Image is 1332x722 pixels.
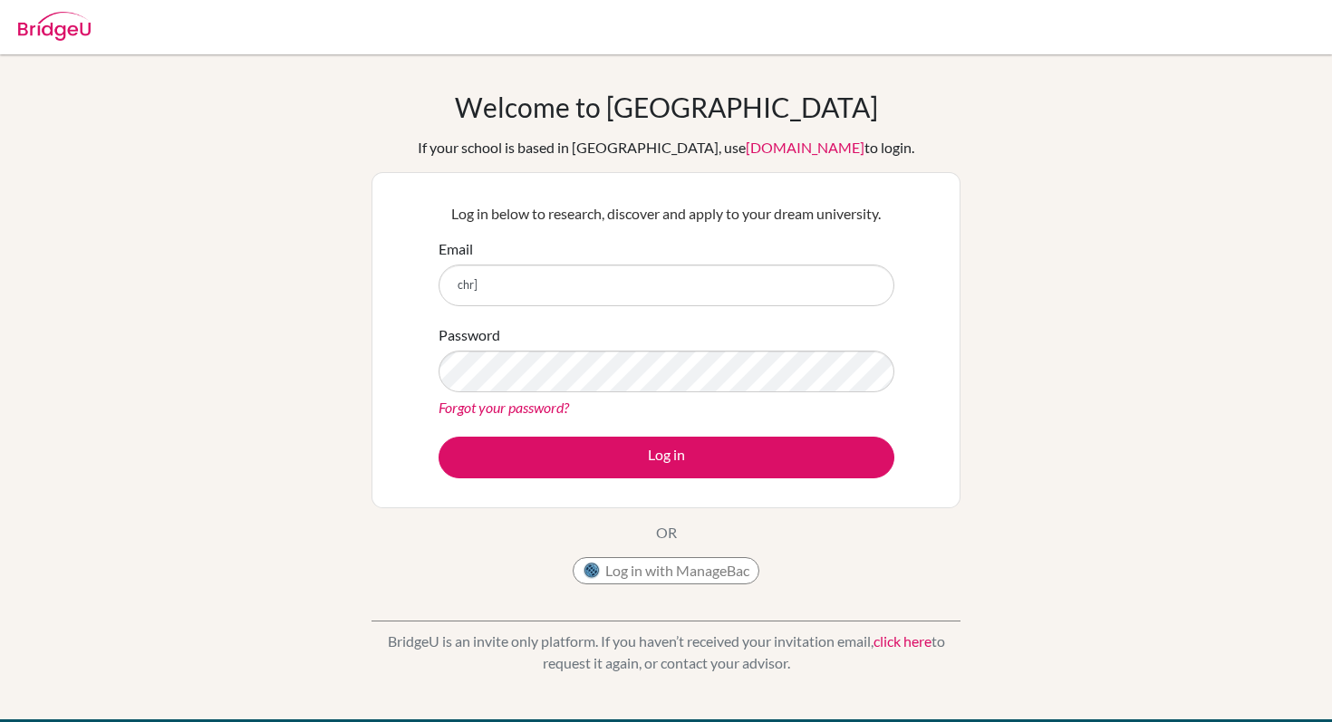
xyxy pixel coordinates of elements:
button: Log in with ManageBac [573,557,759,584]
img: Bridge-U [18,12,91,41]
label: Password [439,324,500,346]
h1: Welcome to [GEOGRAPHIC_DATA] [455,91,878,123]
label: Email [439,238,473,260]
p: OR [656,522,677,544]
button: Log in [439,437,894,478]
div: If your school is based in [GEOGRAPHIC_DATA], use to login. [418,137,914,159]
a: Forgot your password? [439,399,569,416]
a: [DOMAIN_NAME] [746,139,864,156]
p: Log in below to research, discover and apply to your dream university. [439,203,894,225]
a: click here [874,632,931,650]
p: BridgeU is an invite only platform. If you haven’t received your invitation email, to request it ... [372,631,960,674]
